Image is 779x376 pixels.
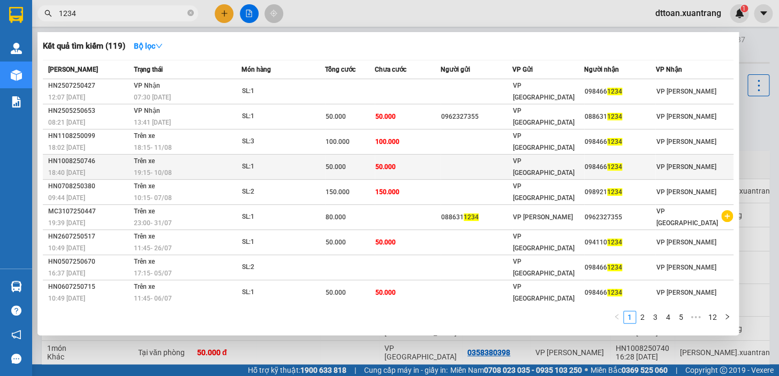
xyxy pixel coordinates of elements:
div: 088631 [585,111,655,122]
span: VP [GEOGRAPHIC_DATA] [513,157,574,177]
span: VP [PERSON_NAME] [656,138,716,145]
span: 19:15 - 10/08 [134,169,172,177]
span: VP [GEOGRAPHIC_DATA] [656,208,717,227]
span: 50.000 [326,289,346,296]
span: VP [GEOGRAPHIC_DATA] [513,107,574,126]
h3: Kết quả tìm kiếm ( 119 ) [43,41,125,52]
img: warehouse-icon [11,70,22,81]
div: SL: 2 [241,262,322,273]
a: 4 [662,311,674,323]
img: warehouse-icon [11,281,22,292]
span: 1234 [607,113,622,120]
span: Trên xe [134,258,155,265]
span: Trên xe [134,157,155,165]
span: Trên xe [134,208,155,215]
div: HN2607250517 [48,231,131,242]
span: Món hàng [241,66,270,73]
span: 1234 [607,188,622,196]
span: VP [GEOGRAPHIC_DATA] [513,182,574,202]
span: VP [GEOGRAPHIC_DATA] [513,82,574,101]
span: 16:37 [DATE] [48,270,85,277]
span: notification [11,329,21,340]
span: search [44,10,52,17]
span: 09:44 [DATE] [48,194,85,202]
button: left [610,311,623,324]
span: 1234 [607,138,622,145]
span: 150.000 [326,188,350,196]
div: SL: 1 [241,287,322,298]
div: SL: 1 [241,161,322,173]
span: VP [PERSON_NAME] [656,88,716,95]
a: 5 [675,311,687,323]
li: 4 [662,311,675,324]
span: 07:30 [DATE] [134,94,171,101]
li: 3 [649,311,662,324]
div: HN2507250427 [48,80,131,91]
span: VP [PERSON_NAME] [656,239,716,246]
a: 2 [637,311,648,323]
span: 19:39 [DATE] [48,219,85,227]
span: 23:00 - 31/07 [134,219,172,227]
div: HN2505250653 [48,105,131,117]
span: 1234 [607,163,622,171]
span: VP [GEOGRAPHIC_DATA] [513,132,574,151]
span: message [11,354,21,364]
li: 1 [623,311,636,324]
input: Tìm tên, số ĐT hoặc mã đơn [59,7,185,19]
span: 12:07 [DATE] [48,94,85,101]
button: Bộ lọcdown [125,37,171,55]
div: SL: 2 [241,186,322,198]
div: 094110 [585,237,655,248]
a: 12 [705,311,720,323]
img: logo-vxr [9,7,23,23]
span: Trên xe [134,283,155,290]
div: HN1008250746 [48,156,131,167]
span: VP [GEOGRAPHIC_DATA] [513,283,574,302]
span: VP [GEOGRAPHIC_DATA] [513,258,574,277]
img: solution-icon [11,96,22,108]
span: 1234 [464,213,479,221]
span: 50.000 [326,113,346,120]
span: 11:45 - 06/07 [134,295,172,302]
span: 1234 [607,239,622,246]
span: VP [PERSON_NAME] [656,264,716,271]
span: close-circle [187,10,194,16]
span: 1234 [607,264,622,271]
span: 50.000 [326,239,346,246]
div: SL: 1 [241,236,322,248]
span: Trên xe [134,132,155,140]
div: HN0607250715 [48,281,131,293]
span: Tổng cước [325,66,356,73]
span: VP [PERSON_NAME] [656,289,716,296]
span: VP [PERSON_NAME] [656,113,716,120]
div: SL: 1 [241,211,322,223]
button: right [721,311,733,324]
span: VP Nhận [134,107,160,114]
span: plus-circle [721,210,733,222]
span: 100.000 [375,138,399,145]
span: 10:15 - 07/08 [134,194,172,202]
span: 18:40 [DATE] [48,169,85,177]
span: 150.000 [375,188,399,196]
span: [PERSON_NAME] [48,66,98,73]
span: 50.000 [375,163,396,171]
span: Người gửi [441,66,470,73]
div: 0962327355 [585,212,655,223]
li: Previous Page [610,311,623,324]
span: Trạng thái [134,66,163,73]
span: close-circle [187,9,194,19]
div: 098466 [585,136,655,148]
span: 10:49 [DATE] [48,295,85,302]
span: 50.000 [375,289,396,296]
span: 1234 [607,289,622,296]
span: left [614,313,620,320]
span: VP [GEOGRAPHIC_DATA] [513,233,574,252]
span: Trên xe [134,233,155,240]
div: SL: 3 [241,136,322,148]
span: 100.000 [326,138,350,145]
span: ••• [687,311,705,324]
li: Next Page [721,311,733,324]
div: MC3107250447 [48,206,131,217]
span: 08:21 [DATE] [48,119,85,126]
div: 098466 [585,262,655,273]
